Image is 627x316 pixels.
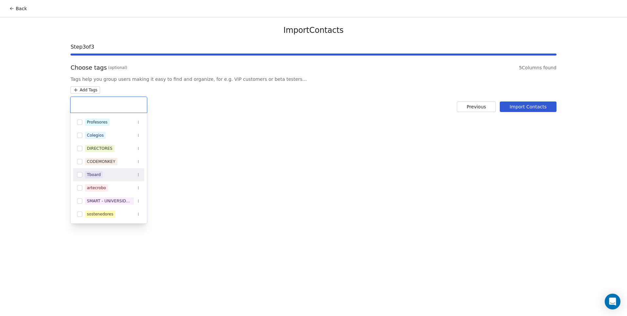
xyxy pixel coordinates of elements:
[87,185,106,191] div: artecrobo
[87,146,112,151] div: DIRECTORES
[87,172,101,178] div: Tboard
[87,132,104,138] div: Colegios
[87,159,115,165] div: CODEMONKEY
[73,116,144,221] div: Suggestions
[87,119,108,125] div: Profesores
[87,198,132,204] div: SMART - UNIVERSIDAD - SALUD
[87,211,113,217] div: sostenedores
